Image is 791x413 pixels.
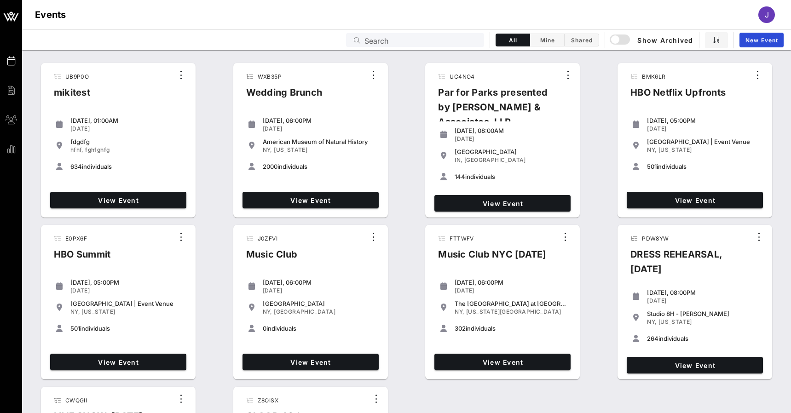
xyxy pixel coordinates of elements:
[246,196,375,204] span: View Event
[455,300,567,307] div: The [GEOGRAPHIC_DATA] at [GEOGRAPHIC_DATA]
[434,195,571,212] a: View Event
[246,358,375,366] span: View Event
[739,33,784,47] a: New Event
[70,325,80,332] span: 501
[258,397,278,404] span: Z8OISX
[455,135,567,143] div: [DATE]
[54,358,183,366] span: View Event
[35,7,66,22] h1: Events
[274,308,335,315] span: [GEOGRAPHIC_DATA]
[438,358,567,366] span: View Event
[242,354,379,370] a: View Event
[263,138,375,145] div: American Museum of Natural History
[70,287,183,294] div: [DATE]
[65,235,87,242] span: E0PX6F
[630,196,759,204] span: View Event
[263,125,375,132] div: [DATE]
[50,354,186,370] a: View Event
[647,289,759,296] div: [DATE], 08:00PM
[658,146,692,153] span: [US_STATE]
[431,247,554,269] div: Music Club NYC [DATE]
[455,287,567,294] div: [DATE]
[258,73,282,80] span: WXB35P
[658,318,692,325] span: [US_STATE]
[50,192,186,208] a: View Event
[611,32,693,48] button: Show Archived
[455,173,465,180] span: 144
[565,34,599,46] button: Shared
[263,163,277,170] span: 2000
[242,192,379,208] a: View Event
[745,37,778,44] span: New Event
[65,73,89,80] span: UB9P0O
[70,300,183,307] div: [GEOGRAPHIC_DATA] | Event Venue
[85,146,110,153] span: fghfghfg
[263,308,272,315] span: NY,
[434,354,571,370] a: View Event
[502,37,524,44] span: All
[464,156,526,163] span: [GEOGRAPHIC_DATA]
[627,192,763,208] a: View Event
[274,146,307,153] span: [US_STATE]
[70,125,183,132] div: [DATE]
[455,279,567,286] div: [DATE], 06:00PM
[70,117,183,124] div: [DATE], 01:00AM
[630,361,759,369] span: View Event
[455,148,567,155] div: [GEOGRAPHIC_DATA]
[536,37,559,44] span: Mine
[455,173,567,180] div: individuals
[758,6,775,23] div: J
[623,247,751,284] div: DRESS REHEARSAL, [DATE]
[455,156,462,163] span: IN,
[70,138,183,145] div: fdgdfg
[455,325,466,332] span: 302
[647,117,759,124] div: [DATE], 05:00PM
[70,146,84,153] span: hfhf,
[466,308,561,315] span: [US_STATE][GEOGRAPHIC_DATA]
[647,310,759,317] div: Studio 8H - [PERSON_NAME]
[450,235,473,242] span: FTTWFV
[263,146,272,153] span: NY,
[647,138,759,145] div: [GEOGRAPHIC_DATA] | Event Venue
[623,85,733,107] div: HBO Netflix Upfronts
[647,318,657,325] span: NY,
[642,73,665,80] span: BMK6LR
[765,10,769,19] span: J
[258,235,277,242] span: J0ZFVI
[65,397,87,404] span: CWQGII
[496,34,530,46] button: All
[70,308,80,315] span: NY,
[647,146,657,153] span: NY,
[530,34,565,46] button: Mine
[455,325,567,332] div: individuals
[647,335,759,342] div: individuals
[81,308,115,315] span: [US_STATE]
[70,163,183,170] div: individuals
[611,34,693,46] span: Show Archived
[647,335,658,342] span: 264
[70,279,183,286] div: [DATE], 05:00PM
[647,163,759,170] div: individuals
[450,73,474,80] span: UC4NO4
[239,85,330,107] div: Wedding Brunch
[642,235,669,242] span: PDW8YW
[647,297,759,304] div: [DATE]
[570,37,593,44] span: Shared
[263,279,375,286] div: [DATE], 06:00PM
[46,247,118,269] div: HBO Summit
[455,308,464,315] span: NY,
[70,163,82,170] span: 634
[70,325,183,332] div: individuals
[263,117,375,124] div: [DATE], 06:00PM
[239,247,305,269] div: Music Club
[263,325,266,332] span: 0
[263,287,375,294] div: [DATE]
[438,200,567,207] span: View Event
[647,163,657,170] span: 501
[46,85,98,107] div: mikitest
[647,125,759,132] div: [DATE]
[54,196,183,204] span: View Event
[263,163,375,170] div: individuals
[627,357,763,373] a: View Event
[263,325,375,332] div: individuals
